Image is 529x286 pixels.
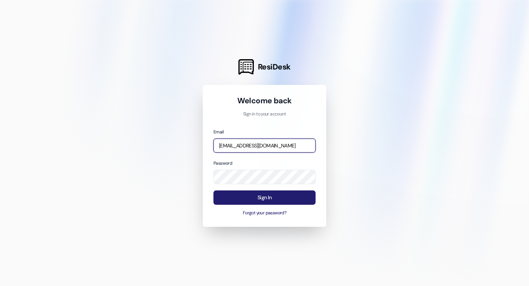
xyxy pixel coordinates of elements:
[213,96,316,106] h1: Welcome back
[213,139,316,153] input: name@example.com
[213,210,316,217] button: Forgot your password?
[258,62,291,72] span: ResiDesk
[238,59,254,75] img: ResiDesk Logo
[213,111,316,118] p: Sign in to your account
[213,190,316,205] button: Sign In
[213,129,224,135] label: Email
[213,160,232,166] label: Password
